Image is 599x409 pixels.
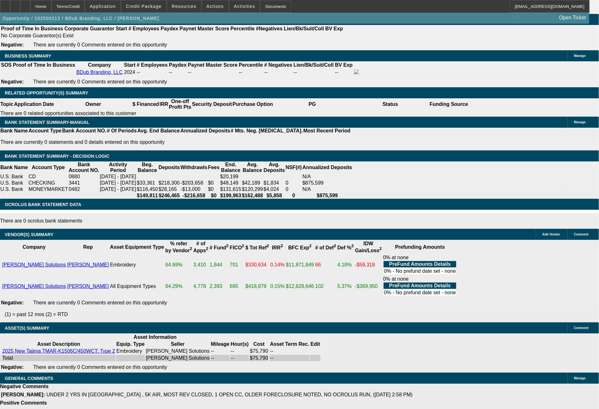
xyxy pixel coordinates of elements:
[355,276,382,297] td: -$369,950
[429,98,469,110] th: Funding Source
[54,98,132,110] th: Owner
[380,247,382,251] sup: 2
[325,26,343,31] b: BV Exp
[355,241,382,253] b: IDW Gain/Loss
[180,180,208,186] td: -$203,658
[180,186,208,192] td: -$13,000
[337,276,354,297] td: 5.37%
[0,139,350,145] p: There are currently 0 statements and 0 details entered on this opportunity
[62,128,107,134] th: Bank Account NO.
[188,62,237,68] b: Paynet Master Score
[263,186,285,192] td: $4,024
[171,341,185,347] b: Seller
[5,154,110,159] span: Bank Statement Summary - Decision Logic
[334,244,336,248] sup: 2
[285,162,302,174] th: NSF(#)
[389,283,451,288] b: PreFund Amounts Details
[124,69,136,76] td: 2024
[99,162,136,174] th: Activity Period
[1,33,346,39] td: No Corporate Guarantor(s) Exist
[574,233,589,236] span: Comment
[208,192,220,199] th: $0
[211,341,230,347] b: Mileage
[121,0,166,12] button: Credit Package
[46,392,413,397] span: UNDER 2 YRS IN [GEOGRAPHIC_DATA] , 5K AIR, MOST REV CLOSED, 1 OPEN CC, OLDER FORECLOSURE NOTED, N...
[28,180,68,186] td: CHECKING
[242,186,263,192] td: $120,299
[136,192,158,199] th: $149,811
[2,262,66,267] a: [PERSON_NAME] Solutions
[245,245,269,250] b: $ Tot Ref
[129,26,159,31] b: # Employees
[273,98,351,110] th: PG
[88,62,111,68] b: Company
[270,355,309,361] td: --
[270,348,309,354] td: --
[284,26,324,31] b: Lien/Bk/Suit/Coll
[126,4,162,9] span: Credit Package
[165,254,193,275] td: 64.69%
[14,98,54,110] th: Application Date
[136,186,158,192] td: $116,450
[338,245,354,250] b: Def %
[302,162,352,174] th: Annualized Deposits
[5,312,599,317] p: (1) = past 12 mos (2) = RTD
[2,355,115,361] div: Total
[309,244,312,248] sup: 2
[69,162,100,174] th: Bank Account NO.
[180,26,229,31] b: Paynet Master Score
[99,180,136,186] td: [DATE] - [DATE]
[351,98,429,110] th: Status
[116,341,145,347] th: Equip. Type
[85,0,120,12] button: Application
[231,341,249,347] b: Hour(s)
[335,62,353,68] b: BV Exp
[33,300,167,305] span: There are currently 0 Comments entered on this opportunity
[220,192,242,199] th: $199,963
[172,4,196,9] span: Resources
[1,364,24,370] b: Negative:
[37,341,80,347] b: Asset Description
[242,162,263,174] th: Avg. Balance
[270,276,285,297] td: 0.15%
[220,186,242,192] td: $131,615
[110,244,164,250] b: Asset Equipment Type
[208,162,220,174] th: Fees
[169,69,187,76] td: --
[208,180,220,186] td: $0
[232,98,273,110] th: Purchase Option
[220,174,242,180] td: $20,199
[67,284,109,289] a: [PERSON_NAME]
[264,62,292,68] b: # Negatives
[574,326,589,330] span: Comment
[270,341,309,347] th: Asset Term Recommendation
[242,180,263,186] td: $42,189
[28,128,62,134] th: Account Type
[194,241,208,253] b: # of Apps
[3,16,159,21] span: Opportunity / 102500213 / BDub Branding, LLC / [PERSON_NAME]
[28,162,68,174] th: Account Type
[542,233,560,236] span: Add Vendor
[5,232,53,237] span: VENDOR(S) SUMMARY
[239,70,263,75] div: --
[264,70,292,75] div: --
[220,162,242,174] th: End. Balance
[337,254,354,275] td: 4.18%
[231,128,303,134] th: # Mts. Neg. [MEDICAL_DATA].
[137,62,168,68] b: # Employees
[281,244,283,248] sup: 2
[315,254,337,275] td: 66
[270,254,285,275] td: 0.14%
[28,186,68,192] td: MONEYMARKET
[302,192,352,199] th: $875,599
[384,268,456,274] td: 0% - No prefund date set - none
[208,186,220,192] td: $0
[2,284,66,289] a: [PERSON_NAME] Solutions
[355,254,382,275] td: -$59,318
[5,120,89,125] span: BANK STATEMENT SUMMARY-MANUAL
[110,276,164,297] td: All Equipment Types
[210,245,229,250] b: # Fund
[165,241,192,253] b: % refer by Vendor
[389,261,451,267] b: PreFund Amounts Details
[107,128,137,134] th: # Of Periods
